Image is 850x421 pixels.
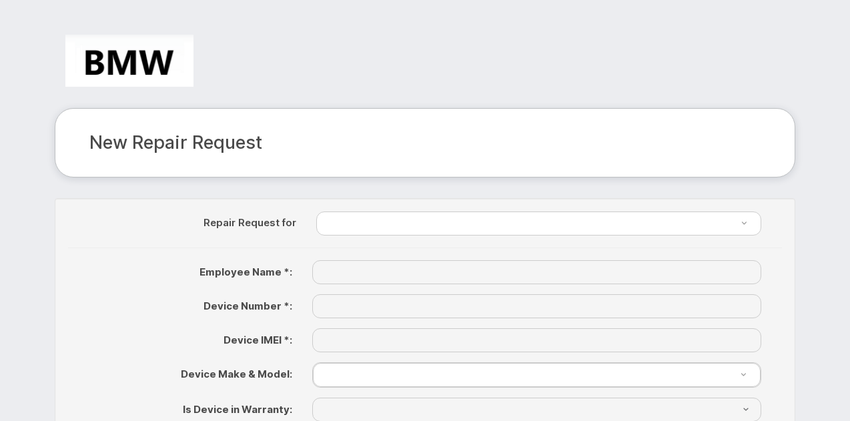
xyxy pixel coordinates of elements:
label: Employee Name *: [68,260,302,279]
h4: Repair Request for [78,218,296,229]
img: BMW Manufacturing Co LLC [65,35,193,87]
label: Is Device in Warranty: [68,398,302,416]
label: Device Number *: [68,294,302,313]
label: Device Make & Model: [68,362,302,381]
h2: New Repair Request [89,133,761,153]
label: Device IMEI *: [68,328,302,347]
